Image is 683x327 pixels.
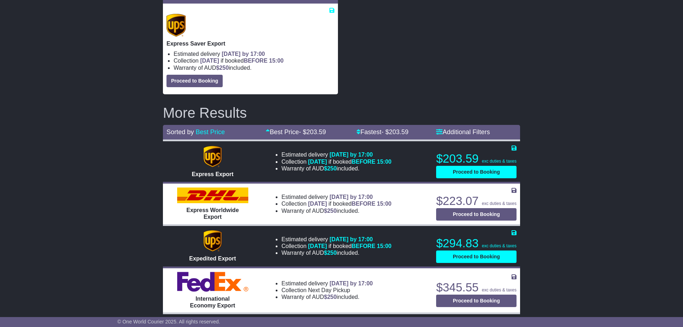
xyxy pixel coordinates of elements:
[177,272,248,292] img: FedEx Express: International Economy Export
[269,58,284,64] span: 15:00
[203,146,221,167] img: UPS (new): Express Export
[436,166,517,178] button: Proceed to Booking
[351,243,375,249] span: BEFORE
[190,296,235,308] span: International Economy Export
[436,194,517,208] p: $223.07
[174,57,334,64] li: Collection
[281,249,391,256] li: Warranty of AUD included.
[281,151,391,158] li: Estimated delivery
[482,159,517,164] span: exc duties & taxes
[377,159,392,165] span: 15:00
[308,287,350,293] span: Next Day Pickup
[327,250,337,256] span: 250
[482,288,517,292] span: exc duties & taxes
[281,236,391,243] li: Estimated delivery
[166,14,186,37] img: UPS (new): Express Saver Export
[117,319,220,325] span: © One World Courier 2025. All rights reserved.
[281,280,373,287] li: Estimated delivery
[166,75,223,87] button: Proceed to Booking
[244,58,268,64] span: BEFORE
[281,200,391,207] li: Collection
[324,250,337,256] span: $
[281,294,373,300] li: Warranty of AUD included.
[436,152,517,166] p: $203.59
[281,194,391,200] li: Estimated delivery
[482,201,517,206] span: exc duties & taxes
[351,159,375,165] span: BEFORE
[308,201,391,207] span: if booked
[203,230,221,252] img: UPS (new): Expedited Export
[329,194,373,200] span: [DATE] by 17:00
[482,243,517,248] span: exc duties & taxes
[381,128,408,136] span: - $
[329,280,373,286] span: [DATE] by 17:00
[436,280,517,295] p: $345.55
[281,158,391,165] li: Collection
[389,128,408,136] span: 203.59
[436,250,517,263] button: Proceed to Booking
[196,128,225,136] a: Best Price
[329,152,373,158] span: [DATE] by 17:00
[186,207,239,220] span: Express Worldwide Export
[216,65,229,71] span: $
[324,208,337,214] span: $
[308,159,327,165] span: [DATE]
[281,287,373,294] li: Collection
[166,40,334,47] p: Express Saver Export
[192,171,233,177] span: Express Export
[329,236,373,242] span: [DATE] by 17:00
[308,201,327,207] span: [DATE]
[299,128,326,136] span: - $
[281,243,391,249] li: Collection
[166,128,194,136] span: Sorted by
[174,64,334,71] li: Warranty of AUD included.
[324,165,337,172] span: $
[436,128,490,136] a: Additional Filters
[281,165,391,172] li: Warranty of AUD included.
[174,51,334,57] li: Estimated delivery
[219,65,229,71] span: 250
[436,295,517,307] button: Proceed to Booking
[163,105,520,121] h2: More Results
[377,243,392,249] span: 15:00
[351,201,375,207] span: BEFORE
[327,165,337,172] span: 250
[324,294,337,300] span: $
[177,188,248,203] img: DHL: Express Worldwide Export
[200,58,219,64] span: [DATE]
[436,236,517,250] p: $294.83
[189,255,236,262] span: Expedited Export
[281,207,391,214] li: Warranty of AUD included.
[200,58,284,64] span: if booked
[436,208,517,221] button: Proceed to Booking
[266,128,326,136] a: Best Price- $203.59
[377,201,392,207] span: 15:00
[222,51,265,57] span: [DATE] by 17:00
[308,159,391,165] span: if booked
[308,243,391,249] span: if booked
[327,294,337,300] span: 250
[308,243,327,249] span: [DATE]
[327,208,337,214] span: 250
[306,128,326,136] span: 203.59
[356,128,408,136] a: Fastest- $203.59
